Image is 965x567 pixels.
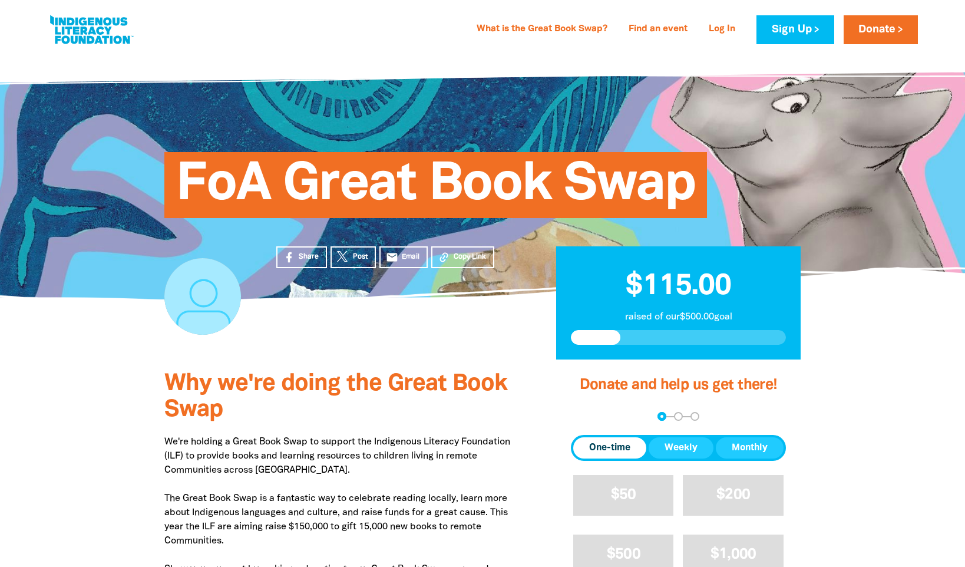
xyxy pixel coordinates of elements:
[176,161,695,218] span: FoA Great Book Swap
[331,246,376,268] a: Post
[589,441,630,455] span: One-time
[657,412,666,421] button: Navigate to step 1 of 3 to enter your donation amount
[353,252,368,262] span: Post
[756,15,834,44] a: Sign Up
[580,378,778,392] span: Donate and help us get there!
[683,475,784,516] button: $200
[299,252,319,262] span: Share
[622,20,695,39] a: Find an event
[716,437,784,459] button: Monthly
[470,20,614,39] a: What is the Great Book Swap?
[573,437,646,459] button: One-time
[571,310,786,324] p: raised of our $500.00 goal
[386,251,398,263] i: email
[276,246,327,268] a: Share
[454,252,486,262] span: Copy Link
[674,412,683,421] button: Navigate to step 2 of 3 to enter your details
[665,441,698,455] span: Weekly
[702,20,742,39] a: Log In
[573,475,674,516] button: $50
[611,488,636,502] span: $50
[690,412,699,421] button: Navigate to step 3 of 3 to enter your payment details
[607,548,640,561] span: $500
[710,548,756,561] span: $1,000
[164,373,507,421] span: Why we're doing the Great Book Swap
[649,437,713,459] button: Weekly
[402,252,419,262] span: Email
[571,435,786,461] div: Donation frequency
[626,273,731,300] span: $115.00
[732,441,768,455] span: Monthly
[716,488,750,502] span: $200
[431,246,494,268] button: Copy Link
[844,15,918,44] a: Donate
[379,246,428,268] a: emailEmail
